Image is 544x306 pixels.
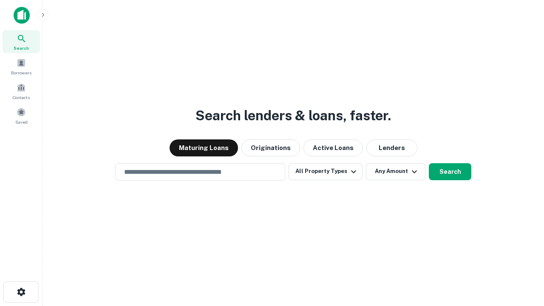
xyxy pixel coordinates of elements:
[366,139,417,156] button: Lenders
[170,139,238,156] button: Maturing Loans
[3,104,40,127] a: Saved
[289,163,363,180] button: All Property Types
[303,139,363,156] button: Active Loans
[195,105,391,126] h3: Search lenders & loans, faster.
[3,30,40,53] a: Search
[15,119,28,125] span: Saved
[429,163,471,180] button: Search
[13,94,30,101] span: Contacts
[3,79,40,102] a: Contacts
[14,45,29,51] span: Search
[366,163,425,180] button: Any Amount
[241,139,300,156] button: Originations
[14,7,30,24] img: capitalize-icon.png
[11,69,31,76] span: Borrowers
[501,238,544,279] iframe: Chat Widget
[3,55,40,78] a: Borrowers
